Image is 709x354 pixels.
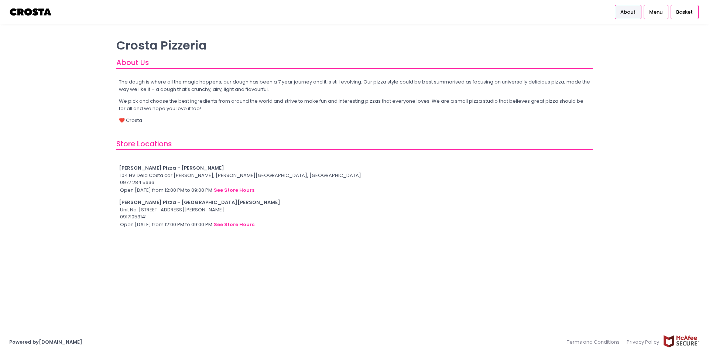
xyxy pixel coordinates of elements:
[116,38,593,52] p: Crosta Pizzeria
[615,5,641,19] a: About
[119,213,590,221] div: 09171053141
[119,98,590,112] p: We pick and choose the best ingredients from around the world and strive to make fun and interest...
[116,57,593,69] div: About Us
[620,8,636,16] span: About
[119,186,590,194] div: Open [DATE] from 12:00 PM to 09:00 PM
[119,78,590,93] p: The dough is where all the magic happens; our dough has been a 7 year journey and it is still evo...
[213,221,255,229] button: see store hours
[649,8,662,16] span: Menu
[119,179,590,186] div: 0977 284 5636
[119,164,224,171] b: [PERSON_NAME] Pizza - [PERSON_NAME]
[213,186,255,194] button: see store hours
[119,199,280,206] b: [PERSON_NAME] Pizza - [GEOGRAPHIC_DATA][PERSON_NAME]
[119,117,590,124] p: ❤️ Crosta
[567,335,623,349] a: Terms and Conditions
[644,5,668,19] a: Menu
[9,6,52,18] img: logo
[623,335,663,349] a: Privacy Policy
[663,335,700,348] img: mcafee-secure
[119,172,590,179] div: 104 HV Dela Costa cor [PERSON_NAME], [PERSON_NAME][GEOGRAPHIC_DATA], [GEOGRAPHIC_DATA]
[119,206,590,214] div: Unit No. [STREET_ADDRESS][PERSON_NAME]
[119,221,590,229] div: Open [DATE] from 12:00 PM to 09:00 PM
[9,338,82,346] a: Powered by[DOMAIN_NAME]
[676,8,693,16] span: Basket
[116,139,593,150] div: Store Locations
